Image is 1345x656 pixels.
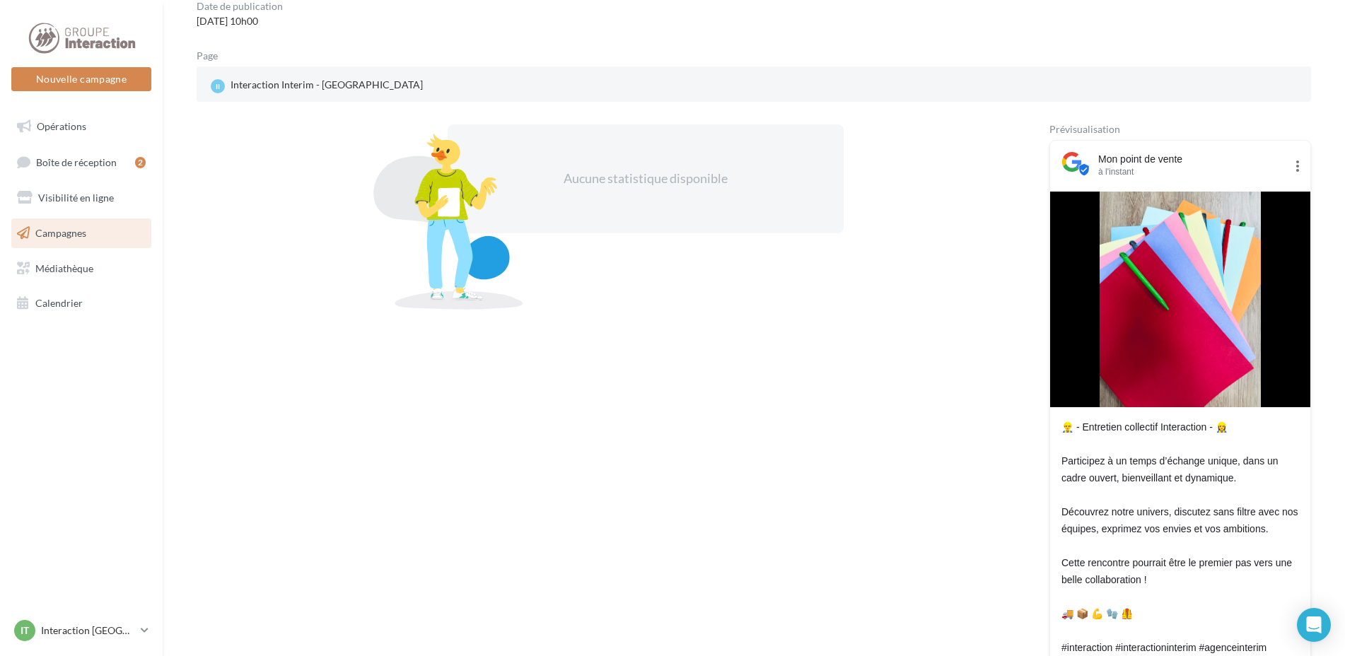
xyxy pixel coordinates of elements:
span: Campagnes [35,227,86,239]
a: IT Interaction [GEOGRAPHIC_DATA] [11,617,151,644]
span: II [216,81,220,91]
div: Interaction Interim - [GEOGRAPHIC_DATA] [208,75,426,96]
a: Boîte de réception2 [8,147,154,177]
a: Opérations [8,112,154,141]
span: IT [21,623,29,638]
div: [DATE] 10h00 [197,14,283,28]
span: Visibilité en ligne [38,192,114,204]
span: Opérations [37,120,86,132]
div: Aucune statistique disponible [493,170,798,188]
span: Boîte de réception [36,156,117,168]
span: Médiathèque [35,262,93,274]
p: Interaction [GEOGRAPHIC_DATA] [41,623,135,638]
a: Campagnes [8,218,154,248]
div: Date de publication [197,1,283,11]
div: Prévisualisation [1049,124,1311,134]
a: Calendrier [8,288,154,318]
img: Entretien Collectif II [1100,192,1262,407]
button: Nouvelle campagne [11,67,151,91]
a: Médiathèque [8,254,154,283]
div: Open Intercom Messenger [1297,608,1331,642]
a: II Interaction Interim - [GEOGRAPHIC_DATA] [208,75,572,96]
a: Visibilité en ligne [8,183,154,213]
div: Page [197,51,229,61]
div: 2 [135,157,146,168]
span: Calendrier [35,297,83,309]
div: Mon point de vente [1098,152,1285,166]
div: à l'instant [1098,166,1285,177]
